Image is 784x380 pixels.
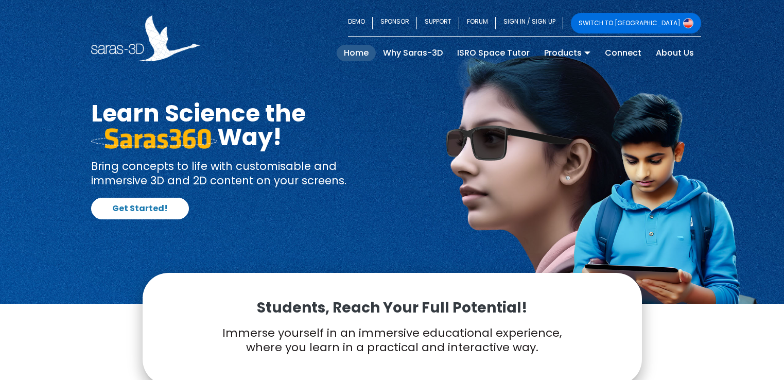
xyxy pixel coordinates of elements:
h1: Learn Science the Way! [91,101,385,149]
img: Saras 3D [91,15,201,61]
a: About Us [649,45,701,61]
a: Why Saras-3D [376,45,450,61]
a: Home [337,45,376,61]
a: Products [537,45,598,61]
a: FORUM [459,13,496,33]
a: SUPPORT [417,13,459,33]
a: SPONSOR [373,13,417,33]
a: DEMO [348,13,373,33]
p: Immerse yourself in an immersive educational experience, where you learn in a practical and inter... [168,326,616,355]
a: Connect [598,45,649,61]
p: Students, Reach Your Full Potential! [168,299,616,317]
a: Get Started! [91,198,189,219]
img: saras 360 [91,128,217,149]
a: SWITCH TO [GEOGRAPHIC_DATA] [571,13,701,33]
a: SIGN IN / SIGN UP [496,13,563,33]
a: ISRO Space Tutor [450,45,537,61]
img: Switch to USA [683,18,693,28]
p: Bring concepts to life with customisable and immersive 3D and 2D content on your screens. [91,159,385,187]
